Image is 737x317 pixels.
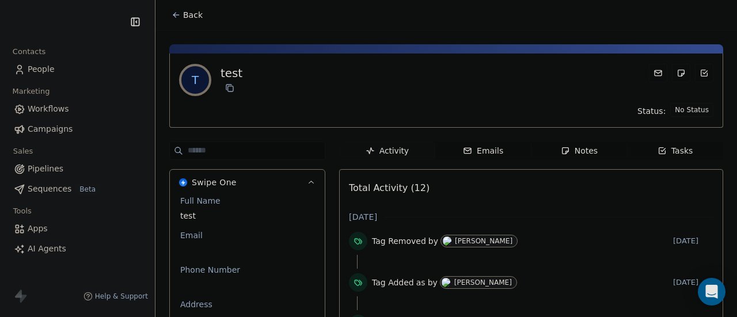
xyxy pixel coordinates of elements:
span: Help & Support [95,292,148,301]
a: Campaigns [9,120,146,139]
a: Pipelines [9,159,146,178]
div: [PERSON_NAME] [455,237,512,245]
a: Workflows [9,100,146,119]
button: Swipe OneSwipe One [170,170,325,195]
span: Full Name [178,195,223,207]
span: Swipe One [192,177,237,188]
span: [DATE] [673,278,713,287]
span: test [180,210,314,221]
img: D [443,236,451,246]
span: People [28,63,55,75]
span: Tag Added [372,277,414,288]
div: [PERSON_NAME] [454,278,512,287]
span: Sequences [28,183,71,195]
span: Apps [28,223,48,235]
span: Phone Number [178,264,242,276]
div: Emails [463,145,503,157]
span: Contacts [7,43,51,60]
a: SequencesBeta [9,179,146,198]
a: AI Agents [9,239,146,258]
span: Pipelines [28,163,63,175]
div: Open Intercom Messenger [698,278,725,305]
span: [DATE] [673,236,713,246]
span: AI Agents [28,243,66,255]
span: Status: [637,105,666,117]
span: Tools [8,203,36,220]
div: test [221,65,242,81]
a: Help & Support [83,292,148,301]
span: as [416,277,426,288]
span: Email [178,230,205,241]
span: t [181,66,209,94]
span: Back [183,9,203,21]
span: Sales [8,143,38,160]
span: Marketing [7,83,55,100]
a: Apps [9,219,146,238]
span: Tag Removed [372,235,426,247]
div: Notes [561,145,598,157]
a: People [9,60,146,79]
span: Workflows [28,103,69,115]
span: Total Activity (12) [349,182,430,193]
span: Campaigns [28,123,73,135]
div: Tasks [658,145,693,157]
span: by [428,277,438,288]
span: Address [178,299,215,310]
span: [DATE] [349,211,377,223]
button: Back [165,5,210,25]
button: No Status [670,103,713,117]
span: by [428,235,438,247]
img: D [442,278,450,287]
img: Swipe One [179,178,187,186]
span: Beta [76,184,99,195]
